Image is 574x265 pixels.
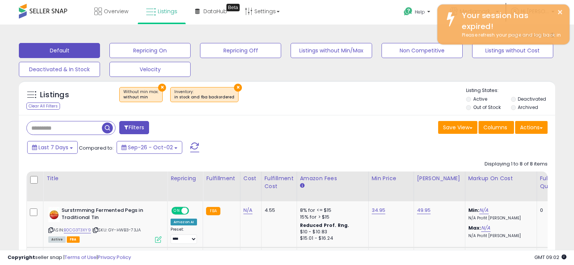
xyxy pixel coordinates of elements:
span: Overview [104,8,128,15]
button: Listings without Min/Max [291,43,372,58]
button: Actions [515,121,548,134]
a: N/A [481,224,490,232]
button: Default [19,43,100,58]
button: Non Competitive [382,43,463,58]
div: [PERSON_NAME] [417,175,462,182]
span: ON [172,208,182,214]
span: DataHub [203,8,227,15]
div: in stock and fba backordered [174,95,234,100]
a: Terms of Use [65,254,97,261]
span: Compared to: [79,144,114,152]
button: Last 7 Days [27,141,78,154]
h5: Listings [40,90,69,100]
label: Archived [518,104,538,110]
button: Velocity [109,62,191,77]
p: N/A Profit [PERSON_NAME] [468,216,531,221]
a: N/A [479,207,488,214]
div: Clear All Filters [26,103,60,110]
strong: Copyright [8,254,35,261]
button: Filters [119,121,149,134]
div: Markup on Cost [468,175,534,182]
button: Listings without Cost [472,43,553,58]
i: Get Help [403,7,413,16]
span: Help [415,9,425,15]
div: 8% for <= $15 [300,207,363,214]
button: Deactivated & In Stock [19,62,100,77]
a: N/A [243,207,252,214]
span: All listings currently available for purchase on Amazon [48,236,66,243]
img: 41WeGcD8nDL._SL40_.jpg [48,207,60,222]
div: 4.55 [265,207,291,214]
div: Please refresh your page and log back in [456,32,564,39]
div: Repricing [171,175,200,182]
p: Listing States: [466,87,555,94]
button: × [557,8,563,17]
label: Deactivated [518,96,546,102]
div: seller snap | | [8,254,131,261]
div: Fulfillment Cost [265,175,294,190]
label: Out of Stock [473,104,501,110]
div: Displaying 1 to 8 of 8 items [485,161,548,168]
div: 15% for > $15 [300,214,363,221]
b: Surstrmming Fermented Pegs in Traditional Tin [62,207,153,223]
a: Privacy Policy [98,254,131,261]
div: Tooltip anchor [226,4,240,11]
b: Min: [468,207,480,214]
span: Last 7 Days [38,144,68,151]
span: Listings [158,8,177,15]
div: Your session has expired! [456,10,564,32]
span: OFF [188,208,200,214]
p: N/A Profit [PERSON_NAME] [468,233,531,239]
button: Columns [479,121,514,134]
small: Amazon Fees. [300,182,305,189]
div: Amazon Fees [300,175,365,182]
a: Help [398,1,438,25]
a: 49.95 [417,207,431,214]
div: Preset: [171,227,197,244]
div: without min [123,95,159,100]
label: Active [473,96,487,102]
b: Max: [468,224,482,231]
button: × [234,84,242,92]
div: Fulfillment [206,175,237,182]
button: Repricing Off [200,43,281,58]
div: Title [46,175,164,182]
div: 0 [540,207,563,214]
span: Sep-26 - Oct-02 [128,144,173,151]
a: 34.95 [372,207,386,214]
div: Min Price [372,175,411,182]
div: Cost [243,175,258,182]
button: Save View [438,121,477,134]
b: Reduced Prof. Rng. [300,222,349,228]
span: Columns [483,124,507,131]
span: Inventory : [174,89,234,100]
button: Repricing On [109,43,191,58]
span: | SKU: GY-HWB3-73JA [92,227,141,233]
span: Without min max : [123,89,159,100]
div: ASIN: [48,207,162,242]
span: 2025-10-11 09:02 GMT [534,254,566,261]
div: Amazon AI [171,219,197,225]
div: $15.01 - $16.24 [300,235,363,242]
div: Fulfillable Quantity [540,175,566,190]
div: $10 - $10.83 [300,229,363,235]
small: FBA [206,207,220,215]
button: Sep-26 - Oct-02 [117,141,182,154]
a: B0CG3T3XY9 [64,227,91,233]
span: FBA [67,236,80,243]
th: The percentage added to the cost of goods (COGS) that forms the calculator for Min & Max prices. [465,172,537,201]
button: × [158,84,166,92]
